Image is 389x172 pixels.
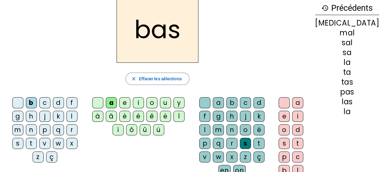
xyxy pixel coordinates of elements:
div: tas [315,78,379,86]
div: d [253,97,264,108]
div: u [160,97,171,108]
button: Effacer les sélections [125,73,189,85]
div: mal [315,29,379,37]
div: ta [315,69,379,76]
div: l [66,111,77,122]
h3: Précédents [315,1,379,15]
div: é [253,124,264,135]
div: f [199,111,210,122]
div: g [12,111,23,122]
div: k [53,111,64,122]
div: q [53,124,64,135]
div: r [226,138,237,149]
div: b [26,97,37,108]
div: j [240,111,251,122]
div: p [279,151,290,162]
div: o [279,124,290,135]
div: x [226,151,237,162]
div: s [240,138,251,149]
div: c [292,151,303,162]
mat-icon: history [321,4,329,12]
div: w [53,138,64,149]
div: f [66,97,77,108]
div: i [292,111,303,122]
div: ï [113,124,124,135]
div: û [140,124,151,135]
mat-icon: close [131,76,136,82]
div: g [213,111,224,122]
div: i [133,97,144,108]
div: l [199,124,210,135]
div: s [279,138,290,149]
div: z [240,151,251,162]
div: q [213,138,224,149]
div: z [33,151,44,162]
div: sal [315,39,379,46]
div: p [199,138,210,149]
div: v [39,138,50,149]
div: m [213,124,224,135]
div: la [315,59,379,66]
div: n [226,124,237,135]
div: e [119,97,130,108]
div: j [39,111,50,122]
div: î [173,111,185,122]
div: a [292,97,303,108]
div: e [279,111,290,122]
div: ê [146,111,157,122]
div: t [292,138,303,149]
div: h [26,111,37,122]
div: h [226,111,237,122]
div: n [26,124,37,135]
div: p [39,124,50,135]
span: Effacer les sélections [139,75,181,82]
div: a [213,97,224,108]
div: o [240,124,251,135]
div: d [53,97,64,108]
div: o [146,97,157,108]
div: t [253,138,264,149]
div: è [119,111,130,122]
div: la [315,108,379,115]
div: c [240,97,251,108]
div: k [253,111,264,122]
div: y [173,97,185,108]
div: d [292,124,303,135]
div: ë [160,111,171,122]
div: m [12,124,23,135]
div: pas [315,88,379,96]
div: a [106,97,117,108]
div: ü [153,124,164,135]
div: b [226,97,237,108]
div: x [66,138,77,149]
div: é [133,111,144,122]
div: à [92,111,103,122]
div: r [66,124,77,135]
div: las [315,98,379,106]
div: [MEDICAL_DATA] [315,19,379,27]
div: t [26,138,37,149]
div: â [106,111,117,122]
div: s [12,138,23,149]
div: c [39,97,50,108]
div: w [213,151,224,162]
div: sa [315,49,379,56]
div: ç [253,151,264,162]
div: v [199,151,210,162]
div: ô [126,124,137,135]
div: ç [46,151,57,162]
